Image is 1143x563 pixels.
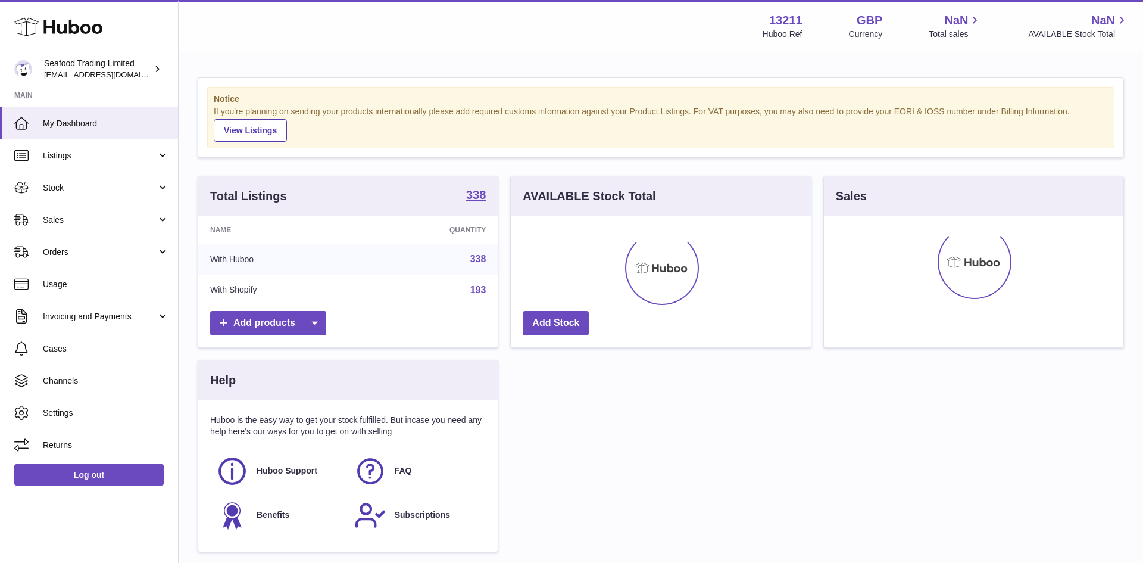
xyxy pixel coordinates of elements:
[929,13,982,40] a: NaN Total sales
[354,455,480,487] a: FAQ
[395,509,450,521] span: Subscriptions
[198,216,360,244] th: Name
[360,216,498,244] th: Quantity
[849,29,883,40] div: Currency
[354,499,480,531] a: Subscriptions
[43,118,169,129] span: My Dashboard
[43,182,157,194] span: Stock
[43,375,169,387] span: Channels
[214,119,287,142] a: View Listings
[257,465,317,477] span: Huboo Support
[43,150,157,161] span: Listings
[210,311,326,335] a: Add products
[43,247,157,258] span: Orders
[763,29,802,40] div: Huboo Ref
[44,58,151,80] div: Seafood Trading Limited
[210,415,486,437] p: Huboo is the easy way to get your stock fulfilled. But incase you need any help here's our ways f...
[523,311,589,335] a: Add Stock
[198,244,360,275] td: With Huboo
[216,455,342,487] a: Huboo Support
[523,188,655,204] h3: AVAILABLE Stock Total
[1091,13,1115,29] span: NaN
[944,13,968,29] span: NaN
[43,408,169,419] span: Settings
[14,464,164,486] a: Log out
[43,214,157,226] span: Sales
[210,188,287,204] h3: Total Listings
[14,60,32,78] img: internalAdmin-13211@internal.huboo.com
[198,275,360,306] td: With Shopify
[44,70,175,79] span: [EMAIL_ADDRESS][DOMAIN_NAME]
[216,499,342,531] a: Benefits
[43,440,169,451] span: Returns
[43,343,169,354] span: Cases
[214,94,1108,105] strong: Notice
[43,279,169,290] span: Usage
[466,189,486,201] strong: 338
[43,311,157,322] span: Invoicing and Payments
[470,254,486,264] a: 338
[257,509,289,521] span: Benefits
[466,189,486,203] a: 338
[857,13,882,29] strong: GBP
[470,285,486,295] a: 193
[395,465,412,477] span: FAQ
[210,372,236,388] h3: Help
[769,13,802,29] strong: 13211
[214,106,1108,142] div: If you're planning on sending your products internationally please add required customs informati...
[836,188,867,204] h3: Sales
[1028,29,1129,40] span: AVAILABLE Stock Total
[929,29,982,40] span: Total sales
[1028,13,1129,40] a: NaN AVAILABLE Stock Total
